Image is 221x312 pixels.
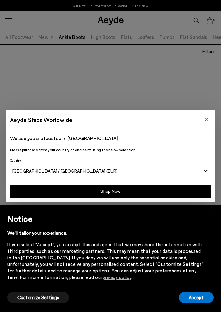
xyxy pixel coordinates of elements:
[7,292,69,303] button: Customize Settings
[209,209,213,218] span: ×
[204,206,219,221] button: Close this notice
[10,147,211,153] p: Please purchase from your country of choice by using the below selection:
[7,241,204,281] div: If you select "Accept", you accept this and agree that we may share this information with third p...
[179,292,214,303] button: Accept
[10,135,211,142] p: We see you are located in [GEOGRAPHIC_DATA]
[10,185,211,198] button: Shop Now
[10,158,21,162] span: Country
[10,114,72,125] span: Aeyde Ships Worldwide
[12,168,118,173] span: [GEOGRAPHIC_DATA] / [GEOGRAPHIC_DATA] (EUR)
[103,274,131,280] a: privacy policy
[7,213,204,225] h2: Notice
[7,230,204,236] div: We'll tailor your experience.
[202,115,211,124] button: Close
